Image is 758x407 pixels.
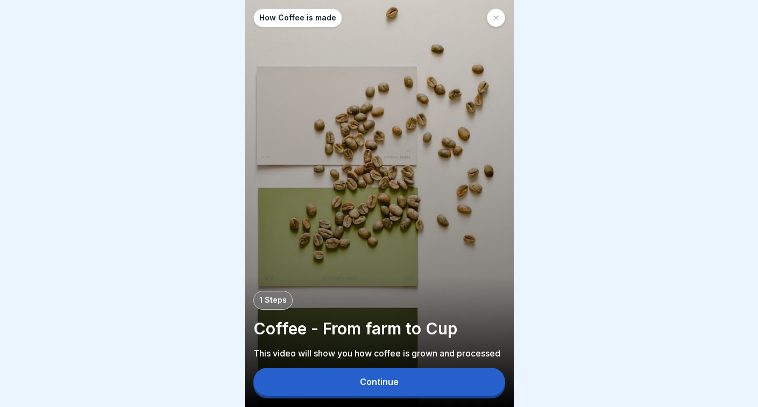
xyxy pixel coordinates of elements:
[253,347,505,359] p: This video will show you how coffee is grown and processed
[360,377,399,387] div: Continue
[259,13,336,23] p: How Coffee is made
[259,296,287,305] p: 1 Steps
[253,368,505,396] button: Continue
[253,318,505,339] p: Coffee - From farm to Cup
